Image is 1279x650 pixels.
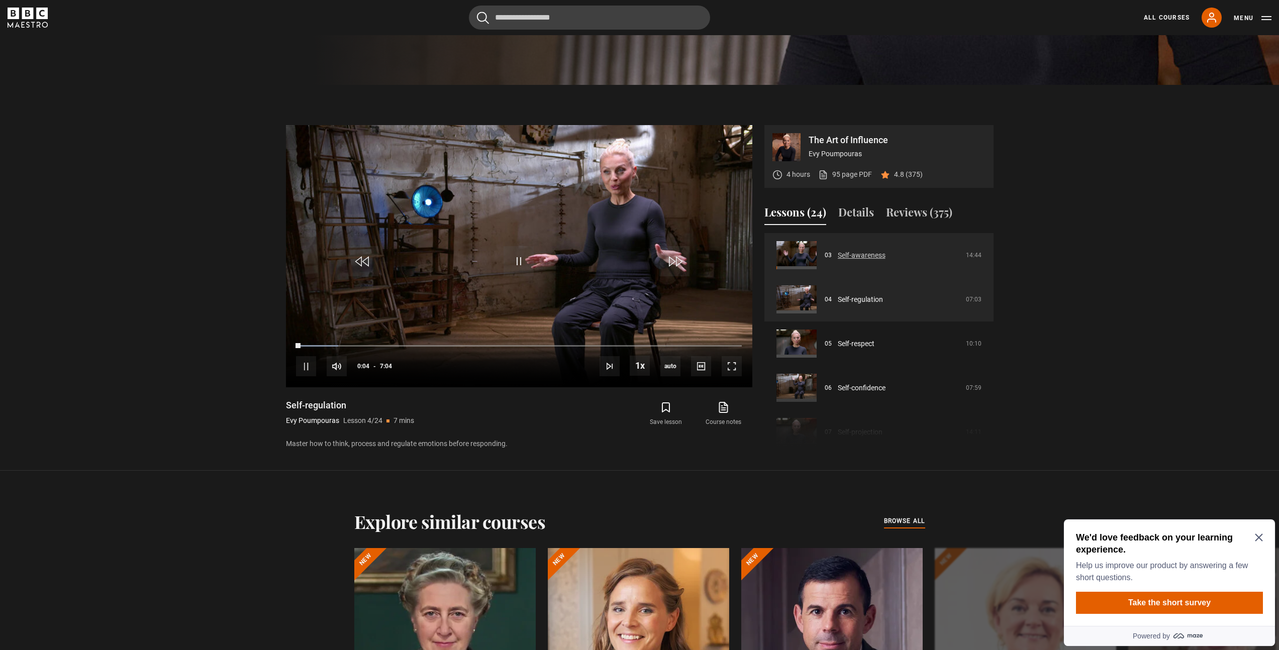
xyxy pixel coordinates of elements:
a: All Courses [1144,13,1190,22]
div: Progress Bar [296,345,741,347]
video-js: Video Player [286,125,752,387]
div: Current quality: 720p [660,356,680,376]
button: Next Lesson [600,356,620,376]
button: Details [838,204,874,225]
p: 4.8 (375) [894,169,923,180]
button: Mute [327,356,347,376]
button: Captions [691,356,711,376]
button: Pause [296,356,316,376]
button: Lessons (24) [764,204,826,225]
a: Self-confidence [838,383,886,393]
span: 0:04 [357,357,369,375]
span: 7:04 [380,357,392,375]
a: Powered by maze [4,111,215,131]
span: auto [660,356,680,376]
button: Save lesson [637,399,695,428]
a: 95 page PDF [818,169,872,180]
p: Help us improve our product by answering a few short questions. [16,44,199,68]
input: Search [469,6,710,30]
button: Playback Rate [630,356,650,376]
button: Fullscreen [722,356,742,376]
span: - [373,363,376,370]
svg: BBC Maestro [8,8,48,28]
p: Evy Poumpouras [809,149,986,159]
p: 4 hours [786,169,810,180]
a: browse all [884,516,925,527]
button: Take the short survey [16,76,203,98]
p: The Art of Influence [809,136,986,145]
span: browse all [884,516,925,526]
a: Self-awareness [838,250,886,261]
h2: Explore similar courses [354,511,546,532]
h1: Self-regulation [286,399,414,411]
a: Self-respect [838,339,874,349]
p: Master how to think, process and regulate emotions before responding. [286,439,752,449]
a: Self-regulation [838,294,883,305]
button: Close Maze Prompt [195,18,203,26]
h2: We'd love feedback on your learning experience. [16,16,199,40]
button: Toggle navigation [1234,13,1271,23]
a: Course notes [695,399,752,428]
p: Evy Poumpouras [286,415,339,426]
div: Optional study invitation [4,4,215,131]
button: Submit the search query [477,12,489,24]
button: Reviews (375) [886,204,952,225]
p: Lesson 4/24 [343,415,382,426]
p: 7 mins [393,415,414,426]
